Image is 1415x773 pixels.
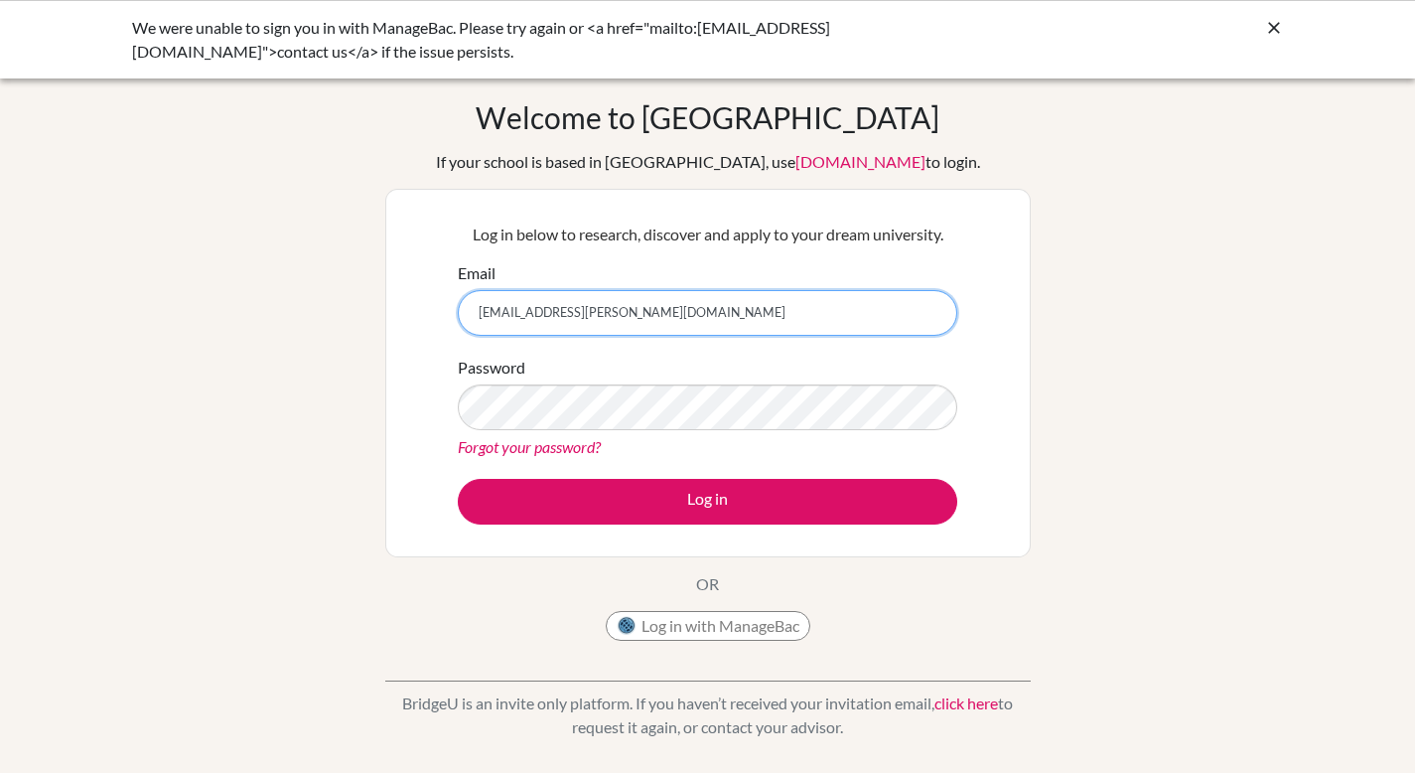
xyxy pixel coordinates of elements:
[436,150,980,174] div: If your school is based in [GEOGRAPHIC_DATA], use to login.
[132,16,986,64] div: We were unable to sign you in with ManageBac. Please try again or <a href="mailto:[EMAIL_ADDRESS]...
[458,437,601,456] a: Forgot your password?
[606,611,810,641] button: Log in with ManageBac
[458,356,525,380] label: Password
[934,694,998,712] a: click here
[476,99,939,135] h1: Welcome to [GEOGRAPHIC_DATA]
[696,572,719,596] p: OR
[458,261,495,285] label: Email
[458,479,957,525] button: Log in
[385,692,1031,739] p: BridgeU is an invite only platform. If you haven’t received your invitation email, to request it ...
[458,223,957,246] p: Log in below to research, discover and apply to your dream university.
[795,152,925,171] a: [DOMAIN_NAME]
